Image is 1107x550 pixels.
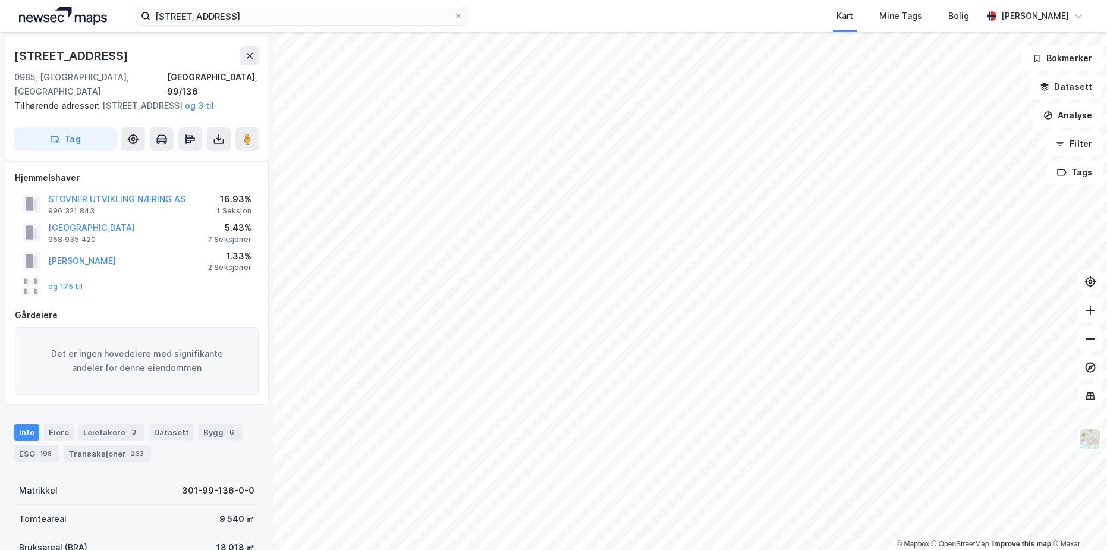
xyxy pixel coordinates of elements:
[48,235,96,244] div: 958 935 420
[199,424,243,441] div: Bygg
[182,483,254,498] div: 301-99-136-0-0
[1001,9,1069,23] div: [PERSON_NAME]
[167,70,259,99] div: [GEOGRAPHIC_DATA], 99/136
[48,206,95,216] div: 996 321 843
[19,483,58,498] div: Matrikkel
[14,99,250,113] div: [STREET_ADDRESS]
[948,9,969,23] div: Bolig
[1047,161,1102,184] button: Tags
[15,308,259,322] div: Gårdeiere
[1079,428,1102,450] img: Z
[836,9,853,23] div: Kart
[207,235,251,244] div: 7 Seksjoner
[897,540,929,548] a: Mapbox
[14,127,117,151] button: Tag
[19,512,67,526] div: Tomteareal
[208,263,251,272] div: 2 Seksjoner
[64,445,151,462] div: Transaksjoner
[216,206,251,216] div: 1 Seksjon
[14,46,131,65] div: [STREET_ADDRESS]
[37,448,54,460] div: 198
[1030,75,1102,99] button: Datasett
[219,512,254,526] div: 9 540 ㎡
[208,249,251,263] div: 1.33%
[932,540,989,548] a: OpenStreetMap
[14,100,102,111] span: Tilhørende adresser:
[78,424,144,441] div: Leietakere
[1033,103,1102,127] button: Analyse
[1022,46,1102,70] button: Bokmerker
[19,7,107,25] img: logo.a4113a55bc3d86da70a041830d287a7e.svg
[14,445,59,462] div: ESG
[128,448,146,460] div: 263
[1045,132,1102,156] button: Filter
[149,424,194,441] div: Datasett
[128,426,140,438] div: 3
[150,7,454,25] input: Søk på adresse, matrikkel, gårdeiere, leietakere eller personer
[1048,493,1107,550] iframe: Chat Widget
[226,426,238,438] div: 6
[14,70,167,99] div: 0985, [GEOGRAPHIC_DATA], [GEOGRAPHIC_DATA]
[216,192,251,206] div: 16.93%
[44,424,74,441] div: Eiere
[207,221,251,235] div: 5.43%
[14,424,39,441] div: Info
[879,9,922,23] div: Mine Tags
[15,171,259,185] div: Hjemmelshaver
[15,327,259,395] div: Det er ingen hovedeiere med signifikante andeler for denne eiendommen
[992,540,1051,548] a: Improve this map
